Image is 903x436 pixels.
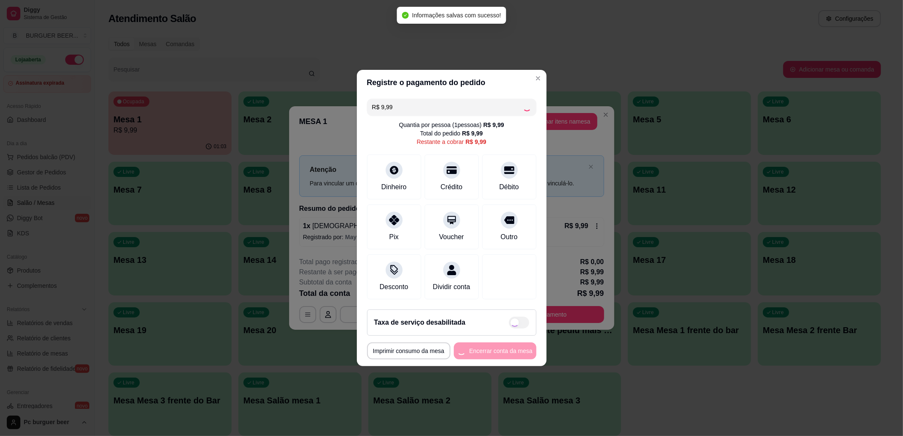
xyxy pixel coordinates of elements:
[417,138,486,146] div: Restante a cobrar
[420,129,483,138] div: Total do pedido
[500,232,517,242] div: Outro
[399,121,504,129] div: Quantia por pessoa ( 1 pessoas)
[372,99,523,116] input: Ex.: hambúrguer de cordeiro
[439,232,464,242] div: Voucher
[381,182,407,192] div: Dinheiro
[367,342,450,359] button: Imprimir consumo da mesa
[462,129,483,138] div: R$ 9,99
[380,282,409,292] div: Desconto
[499,182,519,192] div: Débito
[433,282,470,292] div: Dividir conta
[483,121,504,129] div: R$ 9,99
[374,317,466,328] h2: Taxa de serviço desabilitada
[412,12,501,19] span: Informações salvas com sucesso!
[389,232,398,242] div: Pix
[466,138,486,146] div: R$ 9,99
[531,72,545,85] button: Close
[402,12,409,19] span: check-circle
[441,182,463,192] div: Crédito
[523,103,531,111] div: Loading
[357,70,547,95] header: Registre o pagamento do pedido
